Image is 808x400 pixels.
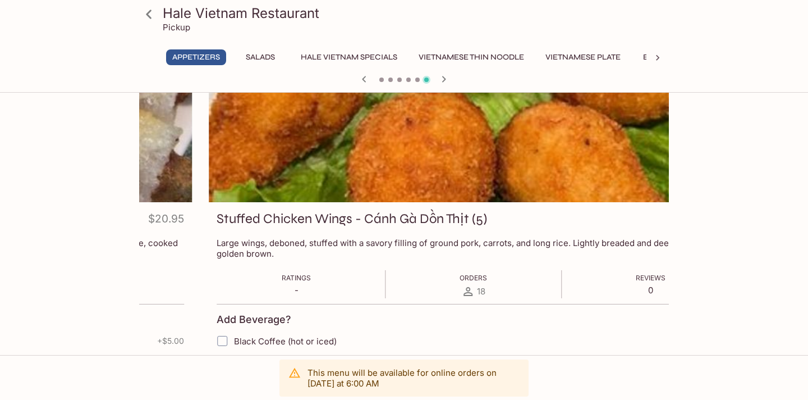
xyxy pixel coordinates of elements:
span: + $5.00 [157,337,184,346]
h3: Hale Vietnam Restaurant [163,4,664,22]
button: Appetizers [166,49,226,65]
span: Black Coffee (hot or iced) [234,336,337,347]
p: 0 [636,285,665,296]
p: This menu will be available for online orders on [DATE] at 6:00 AM [307,367,520,389]
button: Vietnamese Thin Noodle [412,49,530,65]
button: Hale Vietnam Specials [295,49,403,65]
h4: $20.95 [148,210,184,232]
span: 18 [477,286,485,297]
button: Entrees [636,49,686,65]
span: Reviews [636,274,665,282]
span: Ratings [282,274,311,282]
span: Orders [460,274,487,282]
p: - [282,285,311,296]
h4: Add Beverage? [217,313,291,326]
div: Stuffed Chicken Wings - Cánh Gà Dồn Thịt (5) [209,53,738,202]
button: Salads [235,49,286,65]
h3: Stuffed Chicken Wings - Cánh Gà Dồn Thịt (5) [217,210,487,228]
p: Pickup [163,22,190,33]
p: Large wings, deboned, stuffed with a savory filling of ground pork, carrots, and long rice. Light... [217,238,731,259]
button: Vietnamese Plate [539,49,627,65]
